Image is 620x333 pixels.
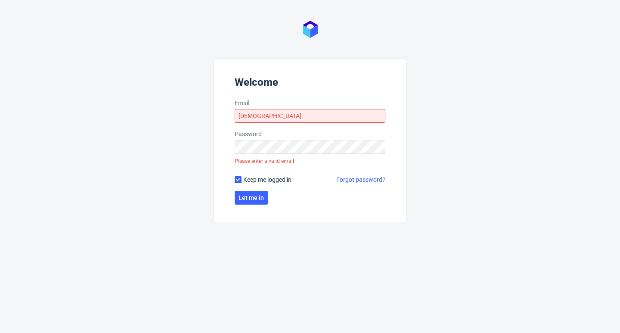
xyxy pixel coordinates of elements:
a: Forgot password? [336,175,385,184]
input: you@youremail.com [235,109,385,123]
label: Email [235,99,385,107]
button: Let me in [235,191,268,205]
label: Password [235,130,385,138]
div: Please enter a valid email [235,154,294,168]
span: Let me in [239,195,264,201]
header: Welcome [235,76,385,92]
span: Keep me logged in [243,175,291,184]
